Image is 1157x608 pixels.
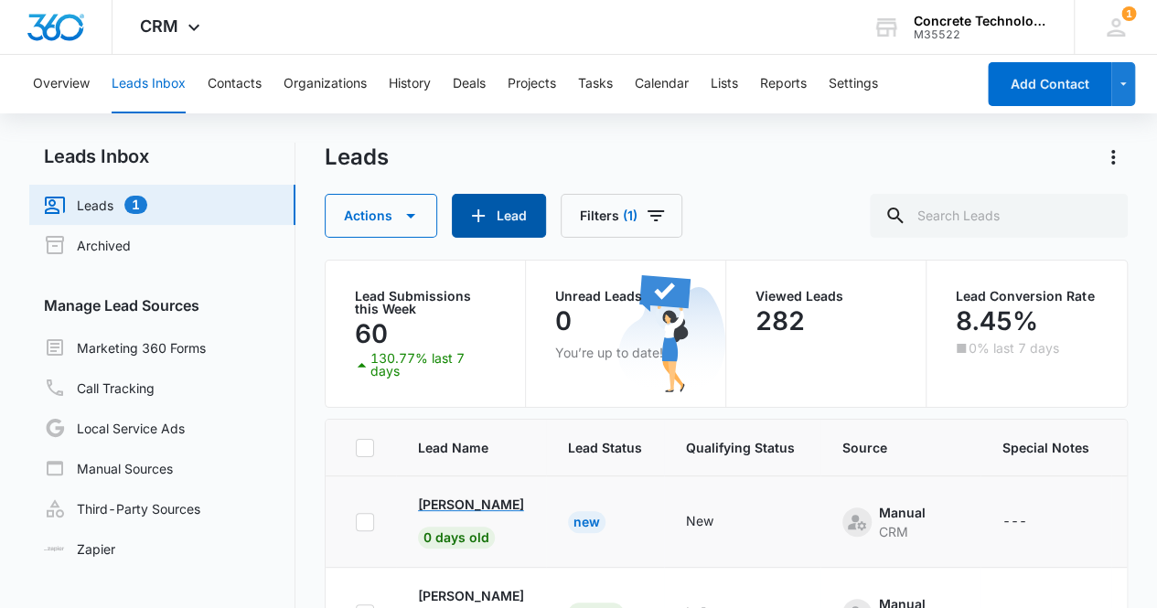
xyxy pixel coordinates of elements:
button: Reports [760,55,807,113]
p: Lead Submissions this Week [355,290,496,315]
div: New [568,511,605,533]
a: New [568,514,605,529]
span: Source [842,438,959,457]
div: CRM [879,522,926,541]
button: Deals [453,55,486,113]
p: 0% last 7 days [969,342,1059,355]
div: Manual [879,503,926,522]
p: Lead Conversion Rate [956,290,1098,303]
div: - - Select to Edit Field [842,503,959,541]
a: Call Tracking [44,377,155,399]
a: Leads1 [44,194,147,216]
input: Search Leads [870,194,1128,238]
span: Qualifying Status [686,438,798,457]
span: (1) [623,209,637,222]
button: History [389,55,431,113]
button: Lead [452,194,546,238]
h3: Manage Lead Sources [29,294,295,316]
button: Actions [325,194,437,238]
span: Lead Name [418,438,524,457]
p: 0 [555,306,572,336]
div: account id [914,28,1047,41]
div: notifications count [1121,6,1136,21]
a: Archived [44,234,131,256]
p: [PERSON_NAME] [418,495,524,514]
a: Marketing 360 Forms [44,336,206,358]
p: [PERSON_NAME] [418,586,524,605]
span: 0 days old [418,527,495,549]
div: - - Select to Edit Field [686,511,746,533]
span: 1 [1121,6,1136,21]
p: You’re up to date! [555,343,696,362]
div: - - Select to Edit Field [1002,511,1060,533]
button: Lists [711,55,738,113]
span: CRM [140,16,178,36]
button: Tasks [578,55,613,113]
p: Unread Leads [555,290,696,303]
button: Contacts [208,55,262,113]
span: Special Notes [1002,438,1089,457]
button: Organizations [284,55,367,113]
a: Local Service Ads [44,417,185,439]
button: Calendar [635,55,689,113]
p: 282 [755,306,805,336]
button: Overview [33,55,90,113]
p: Viewed Leads [755,290,896,303]
a: Zapier [44,539,115,559]
button: Add Contact [988,62,1111,106]
button: Filters [561,194,682,238]
button: Leads Inbox [112,55,186,113]
button: Projects [508,55,556,113]
span: Lead Status [568,438,642,457]
button: Settings [829,55,878,113]
a: Third-Party Sources [44,497,200,519]
div: --- [1002,511,1027,533]
h2: Leads Inbox [29,143,295,170]
p: 60 [355,319,388,348]
a: [PERSON_NAME]0 days old [418,495,524,545]
a: Manual Sources [44,457,173,479]
div: account name [914,14,1047,28]
p: 130.77% last 7 days [370,352,496,378]
h1: Leads [325,144,389,171]
p: 8.45% [956,306,1038,336]
div: New [686,511,713,530]
button: Actions [1098,143,1128,172]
